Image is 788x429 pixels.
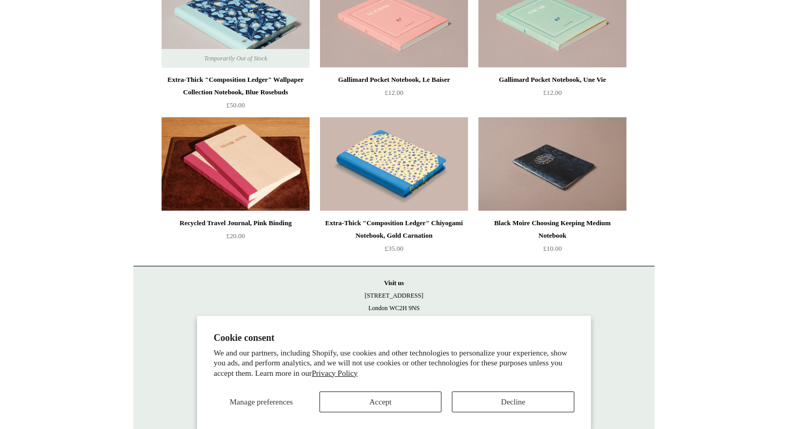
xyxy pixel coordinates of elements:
strong: Visit us [384,279,404,287]
img: Black Moire Choosing Keeping Medium Notebook [478,117,626,211]
p: [STREET_ADDRESS] London WC2H 9NS [DATE] - [DATE] 10:30am to 5:30pm [DATE] 10.30am to 6pm [DATE] 1... [144,277,644,364]
span: £10.00 [543,244,562,252]
p: We and our partners, including Shopify, use cookies and other technologies to personalize your ex... [214,348,574,379]
button: Accept [319,391,442,412]
span: Manage preferences [230,398,293,406]
a: Privacy Policy [312,369,358,377]
span: £12.00 [385,89,403,96]
div: Gallimard Pocket Notebook, Une Vie [481,73,624,86]
span: £20.00 [226,232,245,240]
a: Recycled Travel Journal, Pink Binding Recycled Travel Journal, Pink Binding [162,117,310,211]
span: £35.00 [385,244,403,252]
a: Extra-Thick "Composition Ledger" Wallpaper Collection Notebook, Blue Rosebuds £50.00 [162,73,310,116]
span: £50.00 [226,101,245,109]
div: Black Moire Choosing Keeping Medium Notebook [481,217,624,242]
div: Extra-Thick "Composition Ledger" Chiyogami Notebook, Gold Carnation [323,217,465,242]
a: Recycled Travel Journal, Pink Binding £20.00 [162,217,310,260]
a: Gallimard Pocket Notebook, Le Baiser £12.00 [320,73,468,116]
span: Temporarily Out of Stock [193,49,277,68]
div: Extra-Thick "Composition Ledger" Wallpaper Collection Notebook, Blue Rosebuds [164,73,307,99]
a: Extra-Thick "Composition Ledger" Chiyogami Notebook, Gold Carnation £35.00 [320,217,468,260]
a: Black Moire Choosing Keeping Medium Notebook Black Moire Choosing Keeping Medium Notebook [478,117,626,211]
a: Extra-Thick "Composition Ledger" Chiyogami Notebook, Gold Carnation Extra-Thick "Composition Ledg... [320,117,468,211]
a: Gallimard Pocket Notebook, Une Vie £12.00 [478,73,626,116]
button: Manage preferences [214,391,309,412]
div: Recycled Travel Journal, Pink Binding [164,217,307,229]
img: Extra-Thick "Composition Ledger" Chiyogami Notebook, Gold Carnation [320,117,468,211]
img: Recycled Travel Journal, Pink Binding [162,117,310,211]
h2: Cookie consent [214,333,574,344]
a: Black Moire Choosing Keeping Medium Notebook £10.00 [478,217,626,260]
button: Decline [452,391,574,412]
div: Gallimard Pocket Notebook, Le Baiser [323,73,465,86]
span: £12.00 [543,89,562,96]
